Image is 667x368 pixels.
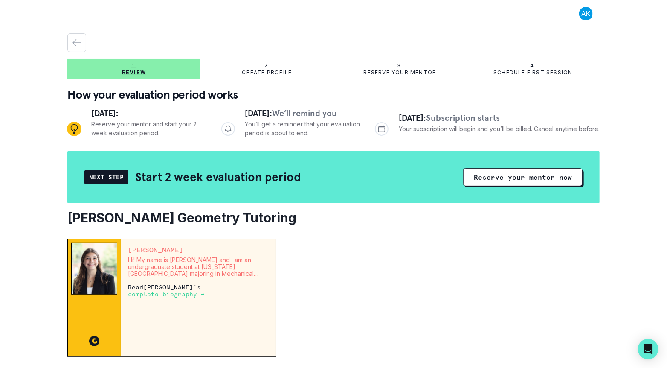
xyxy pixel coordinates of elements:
p: Schedule first session [493,69,572,76]
p: You’ll get a reminder that your evaluation period is about to end. [245,120,362,137]
p: Read [PERSON_NAME] 's [128,284,269,298]
p: 1. [131,62,136,69]
span: [DATE]: [245,108,273,119]
p: Create profile [242,69,292,76]
p: 4. [530,62,536,69]
p: Reserve your mentor [364,69,437,76]
h2: [PERSON_NAME] Geometry Tutoring [67,210,600,225]
p: Hi! My name is [PERSON_NAME] and I am an undergraduate student at [US_STATE][GEOGRAPHIC_DATA] maj... [128,257,269,277]
p: 2. [264,62,270,69]
p: Reserve your mentor and start your 2 week evaluation period. [91,120,208,137]
p: Review [122,69,146,76]
p: 3. [397,62,403,69]
img: CC image [89,336,99,346]
a: complete biography → [128,290,205,298]
button: profile picture [572,7,600,20]
img: Mentor Image [71,243,117,295]
p: How your evaluation period works [67,86,600,103]
span: [DATE]: [91,108,119,119]
button: Reserve your mentor now [463,168,583,186]
div: Open Intercom Messenger [638,339,658,359]
h2: Start 2 week evaluation period [135,169,301,184]
div: Next Step [84,170,128,184]
span: [DATE]: [399,112,426,123]
span: Subscription starts [426,112,500,123]
p: [PERSON_NAME] [128,246,269,253]
p: Your subscription will begin and you’ll be billed. Cancel anytime before. [399,124,600,133]
div: Progress [67,107,600,151]
span: We’ll remind you [273,108,337,119]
